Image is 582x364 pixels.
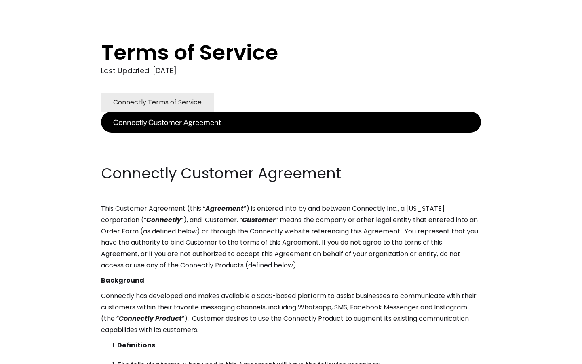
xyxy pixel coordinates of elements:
[101,276,144,285] strong: Background
[101,40,449,65] h1: Terms of Service
[101,133,481,144] p: ‍
[119,314,182,323] em: Connectly Product
[205,204,244,213] em: Agreement
[146,215,181,224] em: Connectly
[101,163,481,184] h2: Connectly Customer Agreement
[113,116,221,128] div: Connectly Customer Agreement
[101,290,481,336] p: Connectly has developed and makes available a SaaS-based platform to assist businesses to communi...
[117,341,155,350] strong: Definitions
[101,65,481,77] div: Last Updated: [DATE]
[113,97,202,108] div: Connectly Terms of Service
[101,148,481,159] p: ‍
[101,203,481,271] p: This Customer Agreement (this “ ”) is entered into by and between Connectly Inc., a [US_STATE] co...
[242,215,276,224] em: Customer
[16,350,48,361] ul: Language list
[8,349,48,361] aside: Language selected: English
